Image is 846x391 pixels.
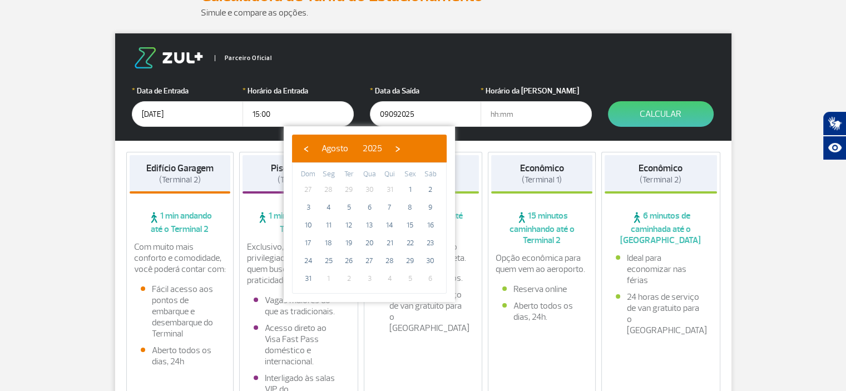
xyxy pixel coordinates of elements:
span: 9 [422,199,439,216]
span: 1 [401,181,419,199]
label: Data de Entrada [132,85,243,97]
span: 2 [422,181,439,199]
span: 2025 [363,143,382,154]
input: dd/mm/aaaa [370,101,481,127]
span: 28 [381,252,399,270]
span: 26 [340,252,358,270]
bs-datepicker-container: calendar [284,126,455,302]
span: 8 [401,199,419,216]
p: Simule e compare as opções. [201,6,646,19]
li: Fácil acesso aos pontos de embarque e desembarque do Terminal [141,284,220,339]
span: 30 [360,181,378,199]
input: dd/mm/aaaa [132,101,243,127]
button: 2025 [355,140,389,157]
span: 16 [422,216,439,234]
p: Exclusivo, com localização privilegiada e ideal para quem busca conforto e praticidade. [247,241,350,286]
th: weekday [420,169,441,181]
strong: Piso Premium [271,162,326,174]
span: 20 [360,234,378,252]
label: Horário da [PERSON_NAME] [481,85,592,97]
span: 17 [299,234,317,252]
span: 31 [381,181,399,199]
span: 6 minutos de caminhada até o [GEOGRAPHIC_DATA] [605,210,717,246]
span: 23 [422,234,439,252]
span: 1 [320,270,338,288]
label: Data da Saída [370,85,481,97]
button: › [389,140,406,157]
span: 27 [299,181,317,199]
input: hh:mm [481,101,592,127]
span: 18 [320,234,338,252]
span: 29 [340,181,358,199]
span: 25 [320,252,338,270]
th: weekday [379,169,400,181]
th: weekday [400,169,420,181]
span: 3 [360,270,378,288]
li: Reserva online [502,284,581,295]
div: Plugin de acessibilidade da Hand Talk. [823,111,846,160]
span: 5 [340,199,358,216]
button: Agosto [314,140,355,157]
bs-datepicker-navigation-view: ​ ​ ​ [298,141,406,152]
strong: Econômico [520,162,564,174]
li: Aberto todos os dias, 24h [141,345,220,367]
span: Parceiro Oficial [215,55,272,61]
strong: Edifício Garagem [146,162,214,174]
span: 31 [299,270,317,288]
span: 19 [340,234,358,252]
span: 2 [340,270,358,288]
span: 7 [381,199,399,216]
span: Agosto [321,143,348,154]
span: 15 [401,216,419,234]
span: 6 [360,199,378,216]
span: 1 min andando até o Terminal 2 [243,210,355,235]
li: 24 horas de serviço de van gratuito para o [GEOGRAPHIC_DATA] [378,289,468,334]
span: 27 [360,252,378,270]
span: 5 [401,270,419,288]
span: 11 [320,216,338,234]
span: 29 [401,252,419,270]
li: Vagas maiores do que as tradicionais. [254,295,344,317]
span: 6 [422,270,439,288]
span: 28 [320,181,338,199]
li: Acesso direto ao Visa Fast Pass doméstico e internacional. [254,323,344,367]
p: Com muito mais conforto e comodidade, você poderá contar com: [134,241,226,275]
li: Ideal para economizar nas férias [616,253,706,286]
span: 10 [299,216,317,234]
img: logo-zul.png [132,47,205,68]
th: weekday [298,169,319,181]
span: (Terminal 1) [522,175,562,185]
span: 3 [299,199,317,216]
span: 24 [299,252,317,270]
li: 24 horas de serviço de van gratuito para o [GEOGRAPHIC_DATA] [616,291,706,336]
span: 22 [401,234,419,252]
span: 4 [320,199,338,216]
th: weekday [319,169,339,181]
span: 12 [340,216,358,234]
li: Aberto todos os dias, 24h. [502,300,581,323]
span: 14 [381,216,399,234]
button: Calcular [608,101,714,127]
button: ‹ [298,140,314,157]
label: Horário da Entrada [243,85,354,97]
th: weekday [339,169,359,181]
span: 21 [381,234,399,252]
span: 13 [360,216,378,234]
span: 1 min andando até o Terminal 2 [130,210,231,235]
button: Abrir tradutor de língua de sinais. [823,111,846,136]
span: (Terminal 2) [640,175,681,185]
p: Opção econômica para quem vem ao aeroporto. [496,253,588,275]
input: hh:mm [243,101,354,127]
button: Abrir recursos assistivos. [823,136,846,160]
span: (Terminal 2) [159,175,201,185]
span: 30 [422,252,439,270]
strong: Econômico [639,162,682,174]
span: (Terminal 2) [278,175,319,185]
span: 15 minutos caminhando até o Terminal 2 [491,210,592,246]
span: 4 [381,270,399,288]
th: weekday [359,169,380,181]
